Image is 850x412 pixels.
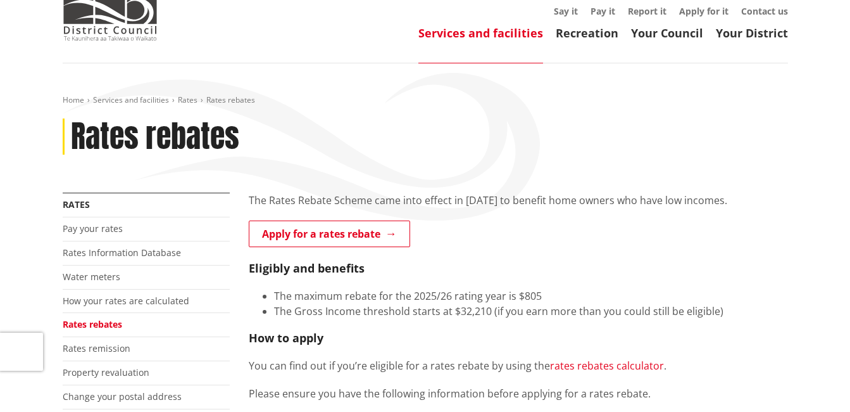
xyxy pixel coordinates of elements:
iframe: Messenger Launcher [792,359,837,404]
a: Services and facilities [93,94,169,105]
a: Apply for a rates rebate [249,221,410,247]
a: Pay it [591,5,615,17]
a: rates rebates calculator [550,359,664,373]
h1: Rates rebates [71,119,239,155]
a: Recreation [556,25,618,41]
a: Contact us [741,5,788,17]
p: Please ensure you have the following information before applying for a rates rebate. [249,386,788,401]
a: Rates Information Database [63,247,181,259]
a: Property revaluation [63,366,149,378]
li: The maximum rebate for the 2025/26 rating year is $805 [274,288,788,304]
strong: Eligibly and benefits [249,261,365,276]
a: Rates [178,94,197,105]
a: How your rates are calculated [63,295,189,307]
a: Your District [716,25,788,41]
a: Report it [628,5,666,17]
a: Pay your rates [63,222,123,235]
li: The Gross Income threshold starts at $32,210 (if you earn more than you could still be eligible) [274,304,788,319]
a: Rates rebates [63,318,122,330]
a: Rates [63,198,90,210]
a: Home [63,94,84,105]
a: Rates remission [63,342,130,354]
p: You can find out if you’re eligible for a rates rebate by using the . [249,358,788,373]
p: The Rates Rebate Scheme came into effect in [DATE] to benefit home owners who have low incomes. [249,193,788,208]
a: Change your postal address [63,390,182,402]
span: Rates rebates [206,94,255,105]
strong: How to apply [249,330,323,345]
a: Apply for it [679,5,728,17]
nav: breadcrumb [63,95,788,106]
a: Your Council [631,25,703,41]
a: Services and facilities [418,25,543,41]
a: Say it [554,5,578,17]
a: Water meters [63,271,120,283]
